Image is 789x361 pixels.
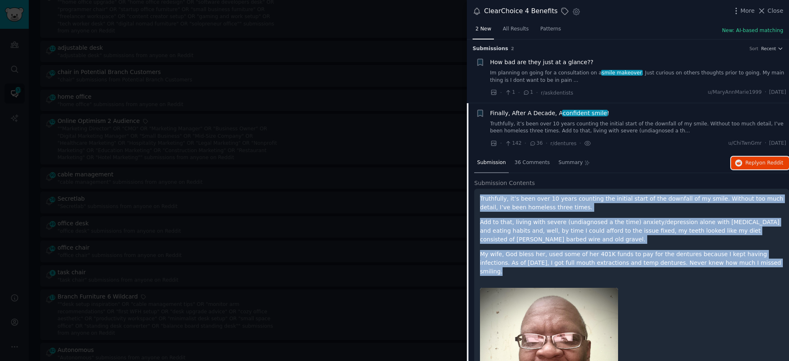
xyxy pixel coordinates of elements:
span: Finally, After A Decade, A ! [490,109,609,118]
span: 1 [523,89,533,96]
span: on Reddit [759,160,783,166]
span: Close [768,7,783,15]
span: · [579,139,581,148]
button: Recent [761,46,783,51]
button: Replyon Reddit [731,157,789,170]
button: New: AI-based matching [722,27,783,35]
a: Truthfully, it’s been over 10 years counting the initial start of the downfall of my smile. Witho... [490,120,787,135]
span: 1 [505,89,515,96]
button: Close [757,7,783,15]
span: 36 Comments [514,159,550,167]
a: Finally, After A Decade, Aconfident smile! [490,109,609,118]
span: smile makeover [601,70,643,76]
span: · [536,88,538,97]
div: ClearChoice 4 Benefits [484,6,558,16]
span: confident smile [562,110,608,116]
span: Recent [761,46,776,51]
a: How bad are they just at a glance?? [490,58,594,67]
span: u/ChiTwnGmr [728,140,761,147]
a: All Results [500,23,531,39]
span: r/askdentists [541,90,573,96]
div: Sort [750,46,759,51]
span: Submission s [473,45,508,53]
span: 2 New [475,25,491,33]
span: Reply [745,160,783,167]
span: · [765,140,766,147]
a: Im planning on going for a consultation on asmile makeover. Just curious on others thoughts prior... [490,69,787,84]
span: · [500,139,502,148]
span: u/MaryAnnMarie1999 [708,89,761,96]
span: Submission Contents [474,179,535,187]
span: 142 [505,140,521,147]
span: [DATE] [769,89,786,96]
span: 2 [511,46,514,51]
span: Submission [477,159,506,167]
p: Add to that, living with severe (undiagnosed a the time) anxiety/depression alone with [MEDICAL_D... [480,218,783,244]
button: More [732,7,755,15]
span: · [524,139,526,148]
a: 2 New [473,23,494,39]
span: r/dentures [550,141,577,146]
span: [DATE] [769,140,786,147]
p: My wife, God bless her, used some of her 401K funds to pay for the dentures because I kept having... [480,250,783,276]
span: All Results [503,25,528,33]
a: Patterns [538,23,564,39]
span: · [765,89,766,96]
span: · [546,139,547,148]
span: More [741,7,755,15]
span: 36 [529,140,543,147]
span: · [500,88,502,97]
span: Patterns [540,25,561,33]
span: Summary [558,159,583,167]
span: · [518,88,520,97]
p: Truthfully, it’s been over 10 years counting the initial start of the downfall of my smile. Witho... [480,194,783,212]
